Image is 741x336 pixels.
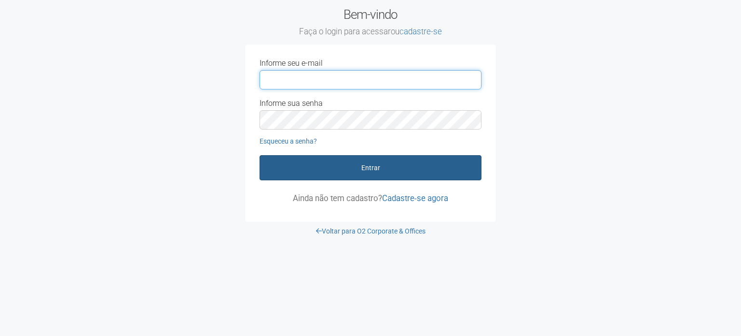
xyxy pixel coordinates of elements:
a: Voltar para O2 Corporate & Offices [316,227,425,235]
span: ou [391,27,442,36]
a: Esqueceu a senha? [260,137,317,145]
label: Informe seu e-mail [260,59,323,68]
a: Cadastre-se agora [382,193,448,203]
h2: Bem-vindo [245,7,496,37]
a: cadastre-se [399,27,442,36]
p: Ainda não tem cadastro? [260,194,481,203]
label: Informe sua senha [260,99,323,108]
small: Faça o login para acessar [245,27,496,37]
button: Entrar [260,155,481,180]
